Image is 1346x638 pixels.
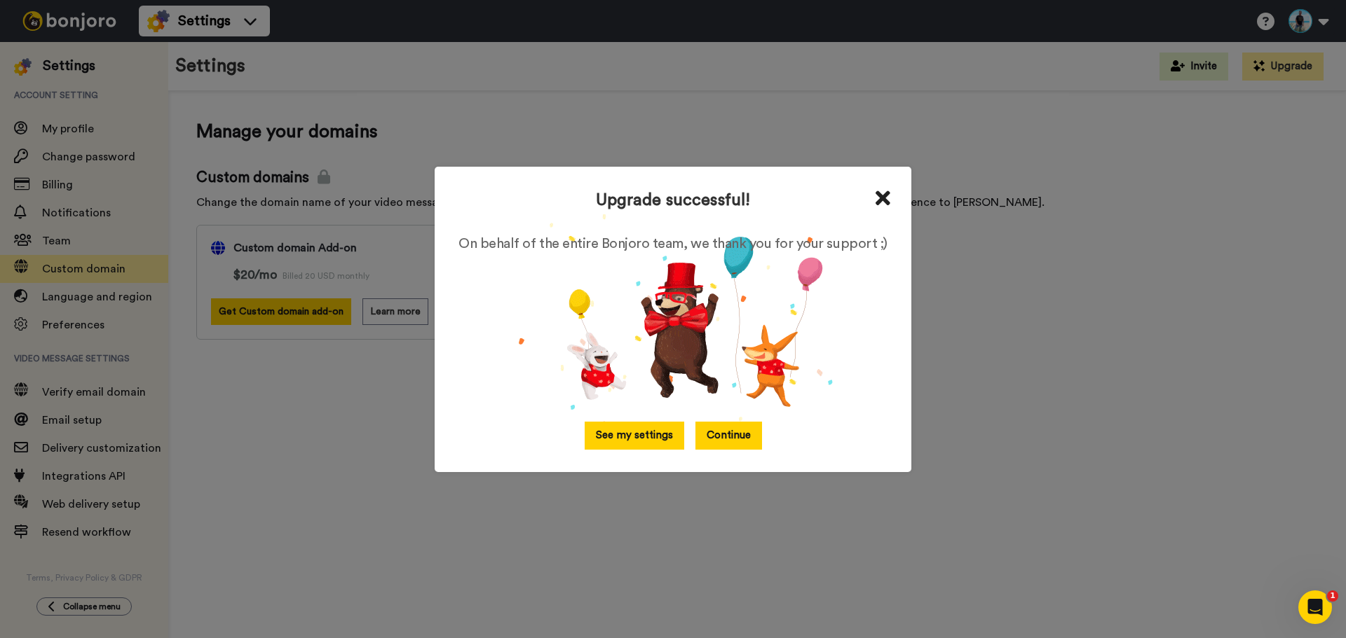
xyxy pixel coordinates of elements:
[1298,590,1332,624] iframe: Intercom live chat
[596,189,751,211] h1: Upgrade successful!
[695,422,762,449] button: Continue
[585,422,684,449] button: See my settings
[458,234,887,422] h2: On behalf of the entire Bonjoro team, we thank you for your support ;)
[1327,590,1338,602] span: 1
